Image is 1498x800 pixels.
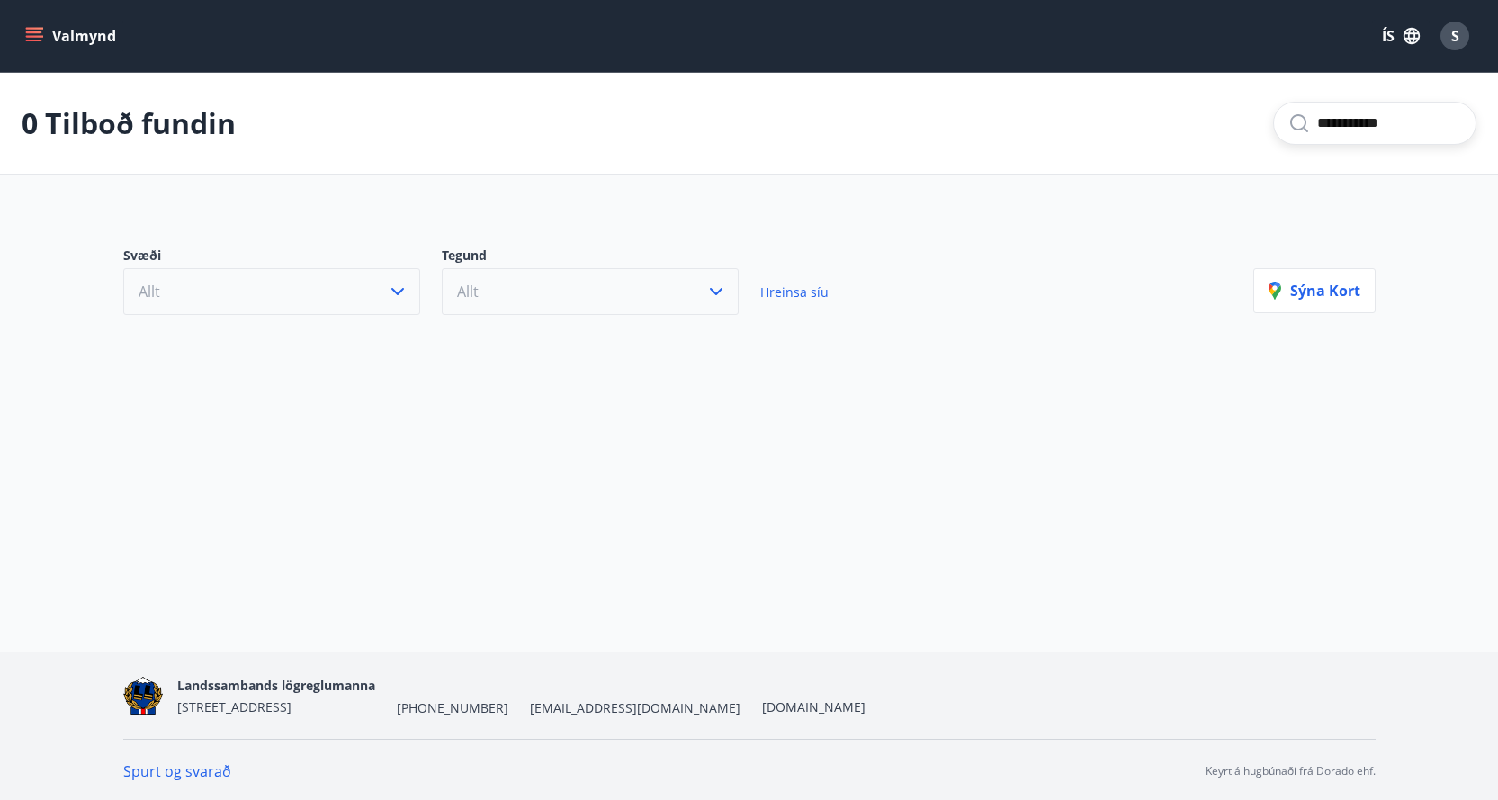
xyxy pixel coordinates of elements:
button: menu [22,20,123,52]
a: [DOMAIN_NAME] [762,698,866,715]
button: Allt [442,268,739,315]
button: S [1433,14,1476,58]
span: Allt [139,282,160,301]
p: Sýna kort [1269,281,1360,301]
img: 1cqKbADZNYZ4wXUG0EC2JmCwhQh0Y6EN22Kw4FTY.png [123,677,164,715]
p: Svæði [123,247,442,268]
span: [EMAIL_ADDRESS][DOMAIN_NAME] [530,699,740,717]
span: Landssambands lögreglumanna [177,677,375,694]
p: Keyrt á hugbúnaði frá Dorado ehf. [1206,763,1376,779]
span: Allt [457,282,479,301]
button: ÍS [1372,20,1430,52]
p: Tegund [442,247,760,268]
span: S [1451,26,1459,46]
p: 0 Tilboð fundin [22,103,236,143]
button: Allt [123,268,420,315]
button: Sýna kort [1253,268,1376,313]
a: Spurt og svarað [123,761,231,781]
span: Hreinsa síu [760,283,829,301]
span: [PHONE_NUMBER] [397,699,508,717]
span: [STREET_ADDRESS] [177,698,292,715]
